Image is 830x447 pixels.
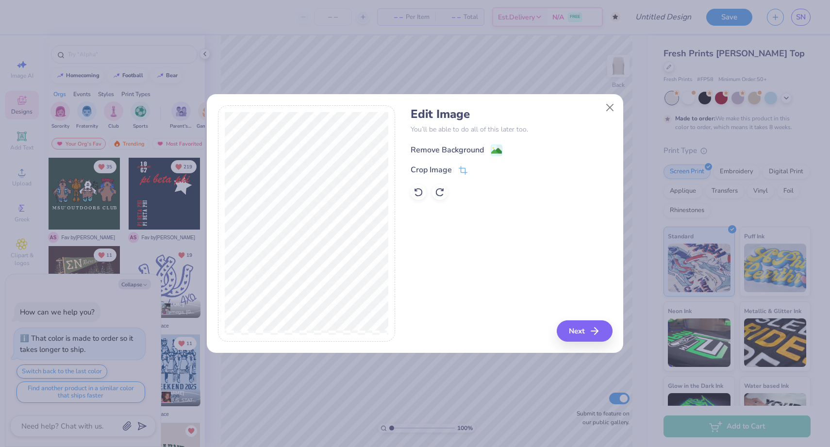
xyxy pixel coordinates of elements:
button: Close [601,99,619,117]
button: Next [557,320,613,342]
div: Crop Image [411,164,452,176]
p: You’ll be able to do all of this later too. [411,124,612,134]
div: Remove Background [411,144,484,156]
h4: Edit Image [411,107,612,121]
